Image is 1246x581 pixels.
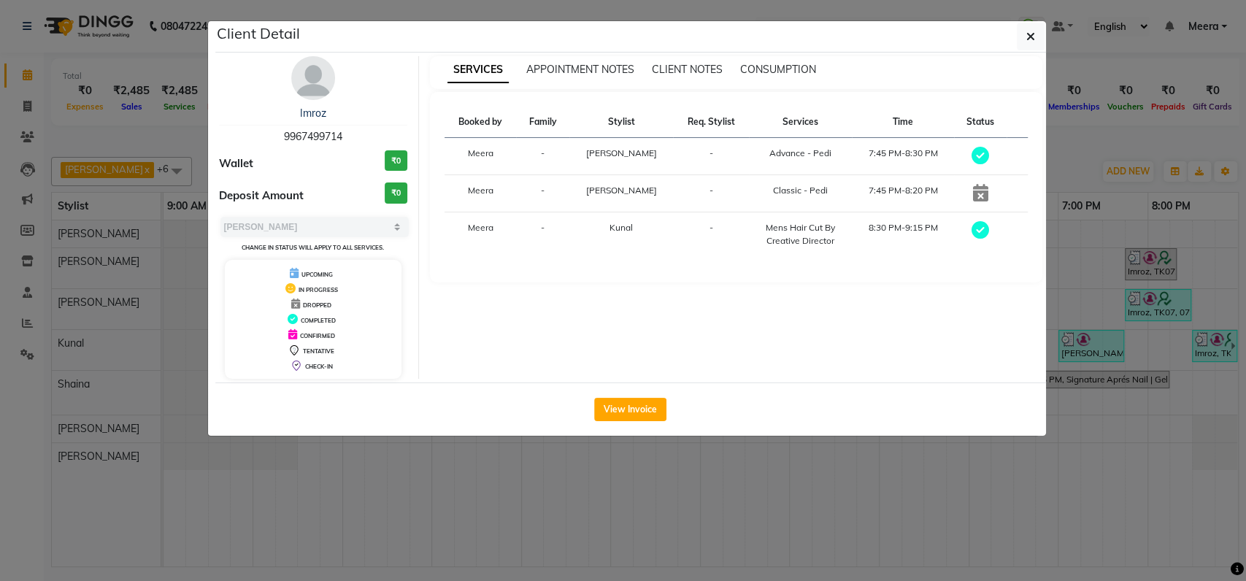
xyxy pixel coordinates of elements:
td: Meera [445,212,516,257]
th: Status [954,107,1007,138]
h5: Client Detail [217,23,300,45]
span: Deposit Amount [219,188,304,204]
h3: ₹0 [385,182,407,204]
span: COMPLETED [301,317,336,324]
td: 7:45 PM-8:20 PM [852,175,954,212]
span: CHECK-IN [305,363,333,370]
td: - [516,212,569,257]
th: Booked by [445,107,516,138]
span: [PERSON_NAME] [586,185,657,196]
span: DROPPED [303,301,331,309]
div: Classic - Pedi [758,184,843,197]
span: TENTATIVE [303,347,334,355]
span: IN PROGRESS [299,286,338,293]
span: SERVICES [447,57,509,83]
th: Family [516,107,569,138]
span: [PERSON_NAME] [586,147,657,158]
td: Meera [445,175,516,212]
span: Kunal [609,222,633,233]
td: - [516,175,569,212]
td: - [673,138,749,175]
div: Advance - Pedi [758,147,843,160]
th: Time [852,107,954,138]
td: - [673,175,749,212]
td: 7:45 PM-8:30 PM [852,138,954,175]
td: 8:30 PM-9:15 PM [852,212,954,257]
span: CLIENT NOTES [652,63,723,76]
button: View Invoice [594,398,666,421]
td: - [673,212,749,257]
span: CONFIRMED [300,332,335,339]
div: Mens Hair Cut By Creative Director [758,221,843,247]
span: Wallet [219,155,253,172]
img: avatar [291,56,335,100]
th: Services [749,107,852,138]
span: 9967499714 [284,130,342,143]
th: Req. Stylist [673,107,749,138]
td: Meera [445,138,516,175]
h3: ₹0 [385,150,407,172]
th: Stylist [569,107,673,138]
span: UPCOMING [301,271,333,278]
span: CONSUMPTION [740,63,816,76]
td: - [516,138,569,175]
span: APPOINTMENT NOTES [526,63,634,76]
small: Change in status will apply to all services. [242,244,384,251]
a: Imroz [300,107,326,120]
